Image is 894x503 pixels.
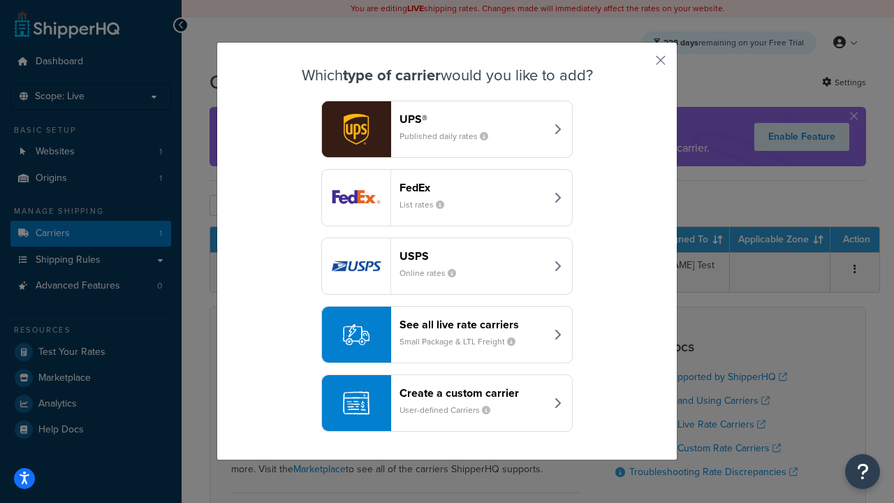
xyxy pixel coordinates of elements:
strong: type of carrier [343,64,441,87]
small: Published daily rates [400,130,499,143]
button: ups logoUPS®Published daily rates [321,101,573,158]
header: USPS [400,249,545,263]
small: List rates [400,198,455,211]
small: User-defined Carriers [400,404,501,416]
button: fedEx logoFedExList rates [321,169,573,226]
button: usps logoUSPSOnline rates [321,238,573,295]
img: icon-carrier-liverate-becf4550.svg [343,321,369,348]
small: Online rates [400,267,467,279]
h3: Which would you like to add? [252,67,642,84]
img: usps logo [322,238,390,294]
small: Small Package & LTL Freight [400,335,527,348]
header: Create a custom carrier [400,386,545,400]
button: Create a custom carrierUser-defined Carriers [321,374,573,432]
img: fedEx logo [322,170,390,226]
button: See all live rate carriersSmall Package & LTL Freight [321,306,573,363]
img: icon-carrier-custom-c93b8a24.svg [343,390,369,416]
header: FedEx [400,181,545,194]
button: Open Resource Center [845,454,880,489]
header: UPS® [400,112,545,126]
img: ups logo [322,101,390,157]
header: See all live rate carriers [400,318,545,331]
